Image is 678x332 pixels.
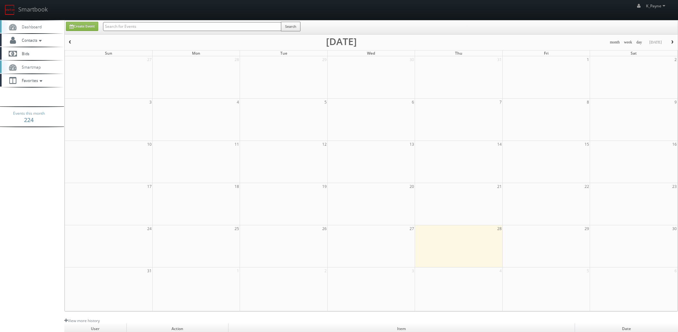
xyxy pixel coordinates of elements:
[322,225,327,232] span: 26
[411,99,415,105] span: 6
[608,38,622,46] button: month
[584,183,590,190] span: 22
[634,38,644,46] button: day
[66,22,98,31] a: Create Event
[409,225,415,232] span: 27
[497,225,502,232] span: 28
[147,267,152,274] span: 31
[322,56,327,63] span: 29
[236,267,240,274] span: 1
[19,24,42,29] span: Dashboard
[103,22,281,31] input: Search for Events
[326,38,357,45] h2: [DATE]
[584,141,590,148] span: 15
[234,225,240,232] span: 25
[19,51,29,56] span: Bids
[674,56,677,63] span: 2
[280,50,287,56] span: Tue
[234,183,240,190] span: 18
[5,5,15,15] img: smartbook-logo.png
[497,183,502,190] span: 21
[409,141,415,148] span: 13
[64,318,100,323] a: View more history
[13,110,45,117] span: Events this month
[497,141,502,148] span: 14
[499,99,502,105] span: 7
[234,141,240,148] span: 11
[631,50,637,56] span: Sat
[409,183,415,190] span: 20
[672,141,677,148] span: 16
[455,50,462,56] span: Thu
[409,56,415,63] span: 30
[324,267,327,274] span: 2
[411,267,415,274] span: 3
[674,267,677,274] span: 6
[192,50,200,56] span: Mon
[367,50,375,56] span: Wed
[586,99,590,105] span: 8
[622,38,634,46] button: week
[281,22,300,31] button: Search
[234,56,240,63] span: 28
[324,99,327,105] span: 5
[646,3,667,9] span: K_Payne
[497,56,502,63] span: 31
[647,38,664,46] button: [DATE]
[586,267,590,274] span: 5
[672,183,677,190] span: 23
[19,37,43,43] span: Contacts
[322,141,327,148] span: 12
[674,99,677,105] span: 9
[672,225,677,232] span: 30
[584,225,590,232] span: 29
[19,78,44,83] span: Favorites
[24,116,34,124] strong: 224
[19,64,41,70] span: Smartmap
[236,99,240,105] span: 4
[544,50,548,56] span: Fri
[499,267,502,274] span: 4
[149,99,152,105] span: 3
[586,56,590,63] span: 1
[322,183,327,190] span: 19
[147,56,152,63] span: 27
[147,225,152,232] span: 24
[105,50,112,56] span: Sun
[147,183,152,190] span: 17
[147,141,152,148] span: 10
